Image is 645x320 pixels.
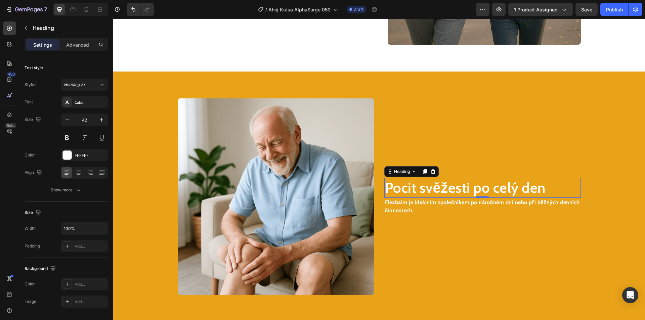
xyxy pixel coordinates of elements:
span: / [265,6,267,13]
div: Size [25,115,42,124]
div: Align [25,168,43,177]
div: Beta [5,123,16,128]
p: Pocit svěžesti po celý den [272,160,467,178]
span: Draft [353,6,363,12]
span: Ahoj Krása AlphaSurge 050 [268,6,331,13]
strong: Flexbalm je ideálním společníkem po náročném dni nebo při běžných denních činnostech. [272,180,467,195]
div: Image [25,299,36,305]
div: Styles [25,82,36,88]
div: Background [25,264,57,273]
button: Publish [600,3,629,16]
div: Show more [51,187,82,193]
p: Heading [33,24,105,32]
p: Advanced [66,41,89,48]
span: Heading 2* [64,82,86,88]
div: Padding [25,243,40,249]
div: Width [25,225,36,231]
div: FFFFFF [75,152,106,158]
button: Save [575,3,598,16]
button: Show more [25,184,108,196]
div: Add... [75,281,106,287]
p: 7 [44,5,47,13]
span: 1 product assigned [514,6,558,13]
div: Add... [75,243,106,249]
div: 450 [6,72,16,77]
p: Settings [33,41,52,48]
div: Text style [25,65,43,71]
div: Font [25,99,33,105]
div: Color [25,152,35,158]
button: Heading 2* [61,79,108,91]
span: Save [581,7,592,12]
div: Open Intercom Messenger [622,287,638,303]
div: Color [25,281,35,287]
button: 7 [3,3,50,16]
input: Auto [61,222,107,234]
h2: Rich Text Editor. Editing area: main [271,159,468,179]
div: Cabin [75,99,106,105]
button: 1 product assigned [508,3,573,16]
div: Add... [75,299,106,305]
div: Undo/Redo [127,3,154,16]
div: Heading [279,150,298,156]
div: Size [25,208,42,217]
img: gempages_577859922692145938-ac393c27-54a2-4d27-adb9-07ab1feb4bea.png [64,80,261,276]
div: Publish [606,6,623,13]
iframe: Design area [113,19,645,320]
